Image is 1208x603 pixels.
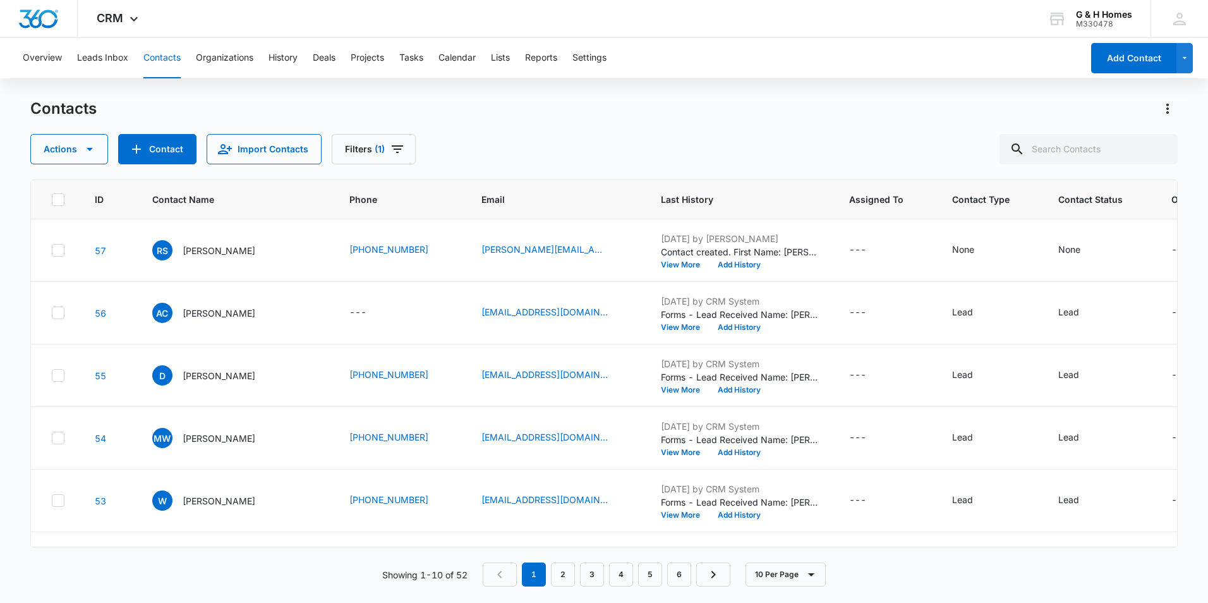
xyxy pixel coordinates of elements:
p: Forms - Lead Received Name: [PERSON_NAME]: [EMAIL_ADDRESS][DOMAIN_NAME] Phone: [PHONE_NUMBER] How... [661,496,819,509]
a: Page 2 [551,563,575,587]
p: [DATE] by CRM System [661,482,819,496]
button: Contacts [143,38,181,78]
button: View More [661,386,709,394]
div: Contact Name - Ashley Christiani - Select to Edit Field [152,303,278,323]
button: Actions [30,134,108,164]
div: Contact Status - Lead - Select to Edit Field [1058,493,1102,508]
div: Assigned To - - Select to Edit Field [849,493,889,508]
a: Page 4 [609,563,633,587]
div: Email - 8kchristiani@gmail.com - Select to Edit Field [481,305,631,320]
span: Contact Status [1058,193,1123,206]
em: 1 [522,563,546,587]
button: Settings [572,38,607,78]
a: Navigate to contact details page for Ashley Christiani [95,308,106,319]
div: Assigned To - - Select to Edit Field [849,430,889,446]
span: D [152,365,172,386]
div: --- [849,430,866,446]
div: Phone - (720) 795-1804 - Select to Edit Field [349,493,451,508]
button: View More [661,511,709,519]
a: Next Page [696,563,730,587]
div: --- [1171,430,1188,446]
div: account name [1076,9,1132,20]
span: (1) [375,145,385,154]
div: --- [349,305,366,320]
p: Forms - Lead Received Name: [PERSON_NAME] Email: [EMAIL_ADDRESS][DOMAIN_NAME] May we add you to o... [661,308,819,321]
button: Lists [491,38,510,78]
div: --- [849,368,866,383]
div: Email - williamscarter@yahoo.com - Select to Edit Field [481,493,631,508]
button: Projects [351,38,384,78]
p: Showing 1-10 of 52 [382,568,468,582]
a: Navigate to contact details page for Mary Wood [95,433,106,444]
span: Phone [349,193,433,206]
button: History [269,38,298,78]
button: Organizations [196,38,253,78]
button: Add History [709,386,770,394]
div: Lead [1058,430,1079,444]
span: RS [152,240,172,260]
div: --- [1171,305,1188,320]
div: --- [1171,368,1188,383]
a: Page 5 [638,563,662,587]
div: account id [1076,20,1132,28]
h1: Contacts [30,99,97,118]
div: Contact Type - Lead - Select to Edit Field [952,430,996,446]
p: [DATE] by CRM System [661,295,819,308]
span: Email [481,193,612,206]
div: Contact Type - None - Select to Edit Field [952,243,997,258]
span: Contact Name [152,193,301,206]
button: View More [661,449,709,456]
div: --- [1171,243,1188,258]
button: View More [661,261,709,269]
div: Contact Status - Lead - Select to Edit Field [1058,368,1102,383]
div: Email - energylady01@yahoo.com - Select to Edit Field [481,368,631,383]
div: Phone - - Select to Edit Field [349,305,389,320]
a: [EMAIL_ADDRESS][DOMAIN_NAME] [481,430,608,444]
button: Calendar [438,38,476,78]
button: Add Contact [1091,43,1176,73]
input: Search Contacts [1000,134,1178,164]
button: Deals [313,38,335,78]
div: Lead [952,493,973,506]
div: --- [849,305,866,320]
p: [PERSON_NAME] [183,369,255,382]
p: [PERSON_NAME] [183,307,255,320]
a: Page 3 [580,563,604,587]
a: [PHONE_NUMBER] [349,368,428,381]
span: CRM [97,11,123,25]
a: Navigate to contact details page for Debbie [95,370,106,381]
div: Contact Name - William - Select to Edit Field [152,490,278,511]
span: Contact Type [952,193,1010,206]
p: [DATE] by CRM System [661,420,819,433]
a: [PHONE_NUMBER] [349,493,428,506]
div: Contact Status - None - Select to Edit Field [1058,243,1103,258]
button: Add History [709,324,770,331]
div: Phone - (972) 816-7101 - Select to Edit Field [349,368,451,383]
button: Add History [709,449,770,456]
div: None [952,243,974,256]
button: 10 Per Page [746,563,826,587]
div: --- [849,493,866,508]
a: [PHONE_NUMBER] [349,430,428,444]
div: Contact Name - Rita Scorsim - Select to Edit Field [152,240,278,260]
button: Reports [525,38,557,78]
p: [PERSON_NAME] [183,244,255,257]
a: [EMAIL_ADDRESS][DOMAIN_NAME] [481,368,608,381]
div: Lead [1058,305,1079,319]
p: Forms - Lead Received Name: [PERSON_NAME] Email: [EMAIL_ADDRESS][DOMAIN_NAME] Phone: [PHONE_NUMBE... [661,433,819,446]
a: [EMAIL_ADDRESS][DOMAIN_NAME] [481,493,608,506]
p: [PERSON_NAME] [183,432,255,445]
div: Contact Name - Mary Wood - Select to Edit Field [152,428,278,448]
button: Tasks [399,38,423,78]
div: Lead [1058,368,1079,381]
p: Forms - Lead Received Name: [PERSON_NAME]: [EMAIL_ADDRESS][DOMAIN_NAME] Phone: [PHONE_NUMBER] How... [661,370,819,384]
button: View More [661,324,709,331]
div: Contact Status - Lead - Select to Edit Field [1058,430,1102,446]
a: Navigate to contact details page for William [95,496,106,506]
p: Contact created. First Name: [PERSON_NAME] Last Name: Scorsim Phone: [PHONE_NUMBER] Email: [PERSO... [661,245,819,259]
div: Assigned To - - Select to Edit Field [849,243,889,258]
span: Assigned To [849,193,903,206]
div: Contact Type - Lead - Select to Edit Field [952,305,996,320]
div: Assigned To - - Select to Edit Field [849,368,889,383]
span: Last History [661,193,800,206]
